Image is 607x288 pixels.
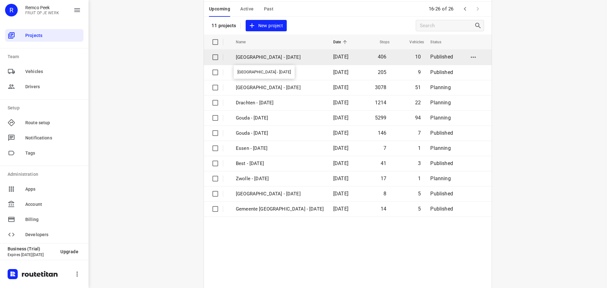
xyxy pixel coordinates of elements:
span: Date [333,38,349,46]
span: Past [264,5,274,13]
span: Vehicles [401,38,424,46]
div: Search [474,22,484,29]
span: 5299 [375,115,387,121]
span: 22 [415,100,421,106]
span: Previous Page [459,3,471,15]
span: Account [25,201,81,208]
p: [GEOGRAPHIC_DATA] - [DATE] [236,54,324,61]
p: Essen - Friday [236,145,324,152]
p: Gemeente Rotterdam - Wednesday [236,205,324,213]
button: Upgrade [55,246,83,257]
div: Developers [5,228,83,241]
p: Zwolle - Friday [236,175,324,182]
span: Projects [25,32,81,39]
div: Apps [5,183,83,195]
span: 41 [381,160,386,166]
span: 3 [418,160,421,166]
span: Published [430,160,453,166]
p: Gouda - Monday [236,114,324,122]
div: Account [5,198,83,211]
div: Route setup [5,116,83,129]
span: Planning [430,84,451,90]
span: [DATE] [333,206,348,212]
span: Upgrade [60,249,78,254]
div: Vehicles [5,65,83,78]
span: 9 [418,69,421,75]
span: Tags [25,150,81,156]
p: Best - Friday [236,160,324,167]
span: 1214 [375,100,387,106]
button: New project [246,20,287,32]
span: 7 [418,130,421,136]
div: R [5,4,18,16]
span: Planning [430,100,451,106]
span: 1 [418,145,421,151]
p: Team [8,53,83,60]
span: [DATE] [333,69,348,75]
span: Published [430,69,453,75]
p: Business (Trial) [8,246,55,251]
span: Planning [430,115,451,121]
span: [DATE] [333,100,348,106]
div: Projects [5,29,83,42]
span: 17 [381,175,386,181]
span: Published [430,54,453,60]
p: Gouda - Friday [236,130,324,137]
span: Active [240,5,254,13]
p: Expires [DATE][DATE] [8,253,55,257]
span: 5 [418,191,421,197]
span: [DATE] [333,130,348,136]
span: [DATE] [333,84,348,90]
p: Zwolle - Monday [236,84,324,91]
p: Remco Peek [25,5,59,10]
span: Published [430,130,453,136]
span: 5 [418,206,421,212]
span: 14 [381,206,386,212]
span: Drivers [25,83,81,90]
div: Notifications [5,132,83,144]
span: [DATE] [333,175,348,181]
span: [DATE] [333,115,348,121]
p: Drachten - Monday [236,99,324,107]
div: Billing [5,213,83,226]
span: Billing [25,216,81,223]
span: 10 [415,54,421,60]
span: Stops [371,38,390,46]
span: Published [430,191,453,197]
span: Next Page [471,3,484,15]
div: Tags [5,147,83,159]
p: Setup [8,105,83,111]
div: Drivers [5,80,83,93]
span: 205 [378,69,387,75]
span: 146 [378,130,387,136]
span: Planning [430,175,451,181]
p: Ambius - Monday [236,69,324,76]
span: [DATE] [333,54,348,60]
p: Administration [8,171,83,178]
span: 406 [378,54,387,60]
span: 16-26 of 26 [426,2,457,16]
span: [DATE] [333,160,348,166]
span: 3078 [375,84,387,90]
span: Name [236,38,254,46]
span: 7 [383,145,386,151]
p: FRUIT OP JE WERK [25,11,59,15]
span: Status [430,38,450,46]
input: Search projects [420,21,474,31]
span: Vehicles [25,68,81,75]
span: Developers [25,231,81,238]
p: 11 projects [212,23,236,28]
p: Gemeente Rotterdam - Thursday [236,190,324,198]
span: Published [430,206,453,212]
span: 8 [383,191,386,197]
span: Notifications [25,135,81,141]
span: 1 [418,175,421,181]
span: New project [249,22,283,30]
span: Apps [25,186,81,193]
span: [DATE] [333,145,348,151]
span: 51 [415,84,421,90]
span: [DATE] [333,191,348,197]
span: Planning [430,145,451,151]
span: 94 [415,115,421,121]
span: Upcoming [209,5,230,13]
